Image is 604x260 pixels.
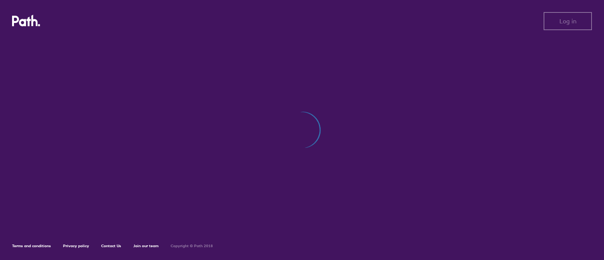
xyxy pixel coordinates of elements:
[133,243,159,248] a: Join our team
[544,12,592,30] button: Log in
[559,18,576,24] span: Log in
[171,244,213,248] h6: Copyright © Path 2018
[63,243,89,248] a: Privacy policy
[12,243,51,248] a: Terms and conditions
[101,243,121,248] a: Contact Us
